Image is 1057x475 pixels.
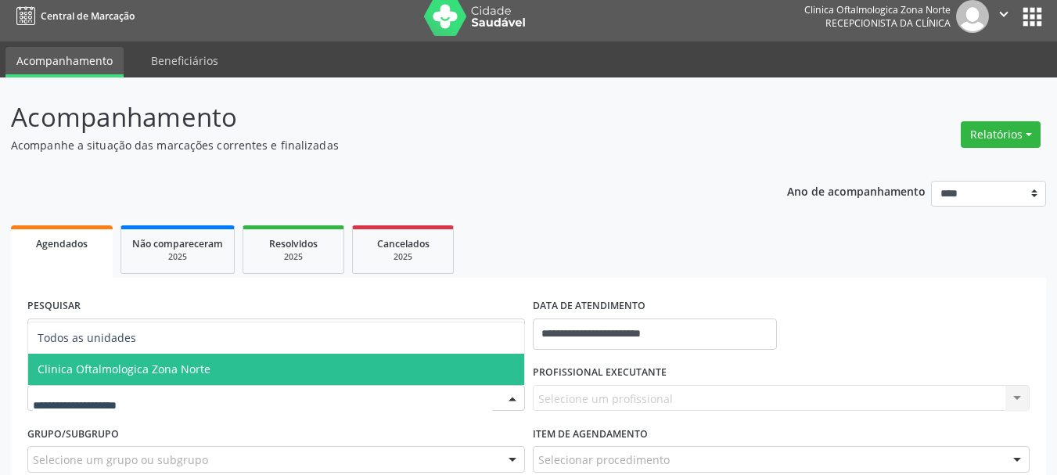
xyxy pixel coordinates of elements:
[538,452,670,468] span: Selecionar procedimento
[364,251,442,263] div: 2025
[5,47,124,77] a: Acompanhamento
[269,237,318,250] span: Resolvidos
[27,294,81,318] label: PESQUISAR
[11,137,735,153] p: Acompanhe a situação das marcações correntes e finalizadas
[41,9,135,23] span: Central de Marcação
[804,3,951,16] div: Clinica Oftalmologica Zona Norte
[11,98,735,137] p: Acompanhamento
[33,452,208,468] span: Selecione um grupo ou subgrupo
[132,237,223,250] span: Não compareceram
[254,251,333,263] div: 2025
[132,251,223,263] div: 2025
[995,5,1012,23] i: 
[787,181,926,200] p: Ano de acompanhamento
[377,237,430,250] span: Cancelados
[36,237,88,250] span: Agendados
[961,121,1041,148] button: Relatórios
[38,330,136,345] span: Todos as unidades
[27,422,119,446] label: Grupo/Subgrupo
[533,422,648,446] label: Item de agendamento
[140,47,229,74] a: Beneficiários
[1019,3,1046,31] button: apps
[11,3,135,29] a: Central de Marcação
[533,294,645,318] label: DATA DE ATENDIMENTO
[825,16,951,30] span: Recepcionista da clínica
[533,361,667,385] label: PROFISSIONAL EXECUTANTE
[38,362,210,376] span: Clinica Oftalmologica Zona Norte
